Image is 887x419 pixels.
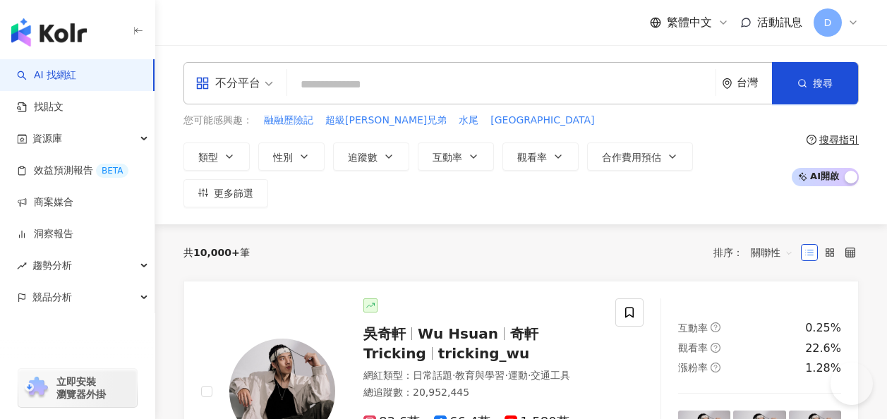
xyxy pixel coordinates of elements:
[502,142,579,171] button: 觀看率
[18,369,137,407] a: chrome extension立即安裝 瀏覽器外掛
[17,195,73,209] a: 商案媒合
[325,114,447,128] span: 超級[PERSON_NAME]兄弟
[23,377,50,399] img: chrome extension
[813,78,833,89] span: 搜尋
[418,325,498,342] span: Wu Hsuan
[678,322,708,334] span: 互動率
[737,77,772,89] div: 台灣
[17,261,27,271] span: rise
[805,341,841,356] div: 22.6%
[505,370,507,381] span: ·
[490,113,595,128] button: [GEOGRAPHIC_DATA]
[455,370,505,381] span: 教育與學習
[587,142,693,171] button: 合作費用預估
[772,62,858,104] button: 搜尋
[183,142,250,171] button: 類型
[193,247,240,258] span: 10,000+
[32,281,72,313] span: 競品分析
[824,15,832,30] span: D
[531,370,570,381] span: 交通工具
[363,325,538,362] span: 奇軒Tricking
[490,114,594,128] span: [GEOGRAPHIC_DATA]
[517,152,547,163] span: 觀看率
[183,114,253,128] span: 您可能感興趣：
[678,342,708,353] span: 觀看率
[459,114,478,128] span: 水尾
[264,114,313,128] span: 融融歷險記
[198,152,218,163] span: 類型
[602,152,661,163] span: 合作費用預估
[363,325,406,342] span: 吳奇軒
[711,322,720,332] span: question-circle
[757,16,802,29] span: 活動訊息
[214,188,253,199] span: 更多篩選
[667,15,712,30] span: 繁體中文
[183,179,268,207] button: 更多篩選
[711,363,720,372] span: question-circle
[363,369,598,383] div: 網紅類型 ：
[413,370,452,381] span: 日常話題
[713,241,801,264] div: 排序：
[17,100,64,114] a: 找貼文
[17,227,73,241] a: 洞察報告
[11,18,87,47] img: logo
[805,360,841,376] div: 1.28%
[433,152,462,163] span: 互動率
[325,113,447,128] button: 超級[PERSON_NAME]兄弟
[56,375,106,401] span: 立即安裝 瀏覽器外掛
[418,142,494,171] button: 互動率
[183,247,250,258] div: 共 筆
[805,320,841,336] div: 0.25%
[711,343,720,353] span: question-circle
[32,250,72,281] span: 趨勢分析
[17,68,76,83] a: searchAI 找網紅
[195,76,210,90] span: appstore
[508,370,528,381] span: 運動
[438,345,530,362] span: tricking_wu
[458,113,479,128] button: 水尾
[32,123,62,154] span: 資源庫
[819,134,859,145] div: 搜尋指引
[678,362,708,373] span: 漲粉率
[195,72,260,95] div: 不分平台
[528,370,531,381] span: ·
[807,135,816,145] span: question-circle
[722,78,732,89] span: environment
[831,363,873,405] iframe: Help Scout Beacon - Open
[258,142,325,171] button: 性別
[263,113,314,128] button: 融融歷險記
[273,152,293,163] span: 性別
[348,152,378,163] span: 追蹤數
[363,386,598,400] div: 總追蹤數 ： 20,952,445
[17,164,128,178] a: 效益預測報告BETA
[333,142,409,171] button: 追蹤數
[751,241,793,264] span: 關聯性
[452,370,455,381] span: ·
